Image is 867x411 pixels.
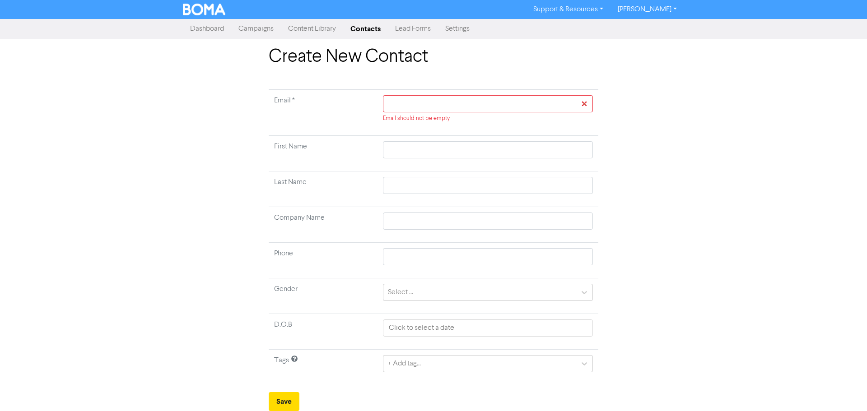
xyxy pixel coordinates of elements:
td: First Name [269,136,378,171]
a: Dashboard [183,20,231,38]
td: Gender [269,278,378,314]
div: Email should not be empty [383,114,593,123]
td: Company Name [269,207,378,243]
td: Tags [269,350,378,385]
a: Contacts [343,20,388,38]
a: Settings [438,20,477,38]
img: BOMA Logo [183,4,225,15]
td: Last Name [269,171,378,207]
td: D.O.B [269,314,378,350]
div: + Add tag... [388,358,421,369]
input: Click to select a date [383,319,593,337]
td: Phone [269,243,378,278]
td: Required [269,90,378,136]
a: Lead Forms [388,20,438,38]
a: Content Library [281,20,343,38]
button: Save [269,392,299,411]
a: [PERSON_NAME] [611,2,684,17]
div: Select ... [388,287,413,298]
iframe: Chat Widget [754,314,867,411]
a: Campaigns [231,20,281,38]
a: Support & Resources [526,2,611,17]
h1: Create New Contact [269,46,598,68]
